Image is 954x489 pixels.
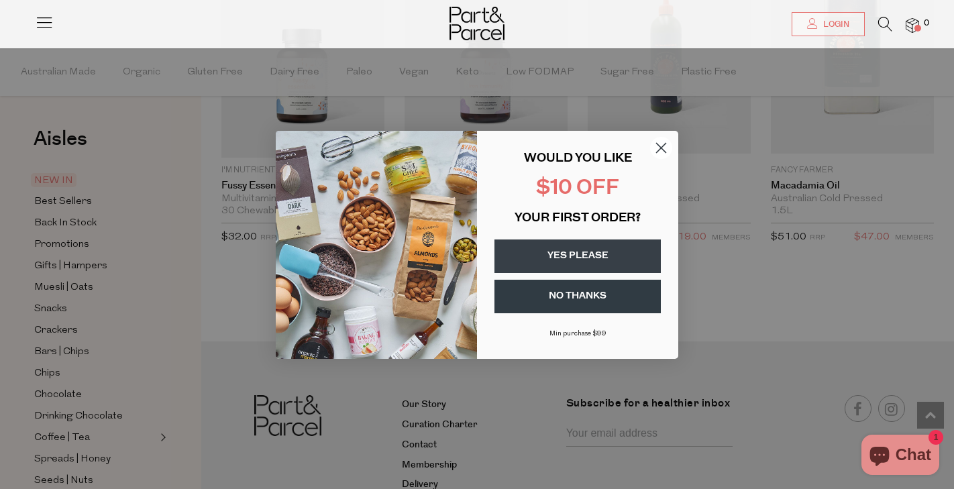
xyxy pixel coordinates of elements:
[494,239,661,273] button: YES PLEASE
[515,213,641,225] span: YOUR FIRST ORDER?
[857,435,943,478] inbox-online-store-chat: Shopify online store chat
[524,153,632,165] span: WOULD YOU LIKE
[549,330,606,337] span: Min purchase $99
[920,17,933,30] span: 0
[792,12,865,36] a: Login
[276,131,477,359] img: 43fba0fb-7538-40bc-babb-ffb1a4d097bc.jpeg
[494,280,661,313] button: NO THANKS
[649,136,673,160] button: Close dialog
[536,178,619,199] span: $10 OFF
[820,19,849,30] span: Login
[906,18,919,32] a: 0
[449,7,505,40] img: Part&Parcel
